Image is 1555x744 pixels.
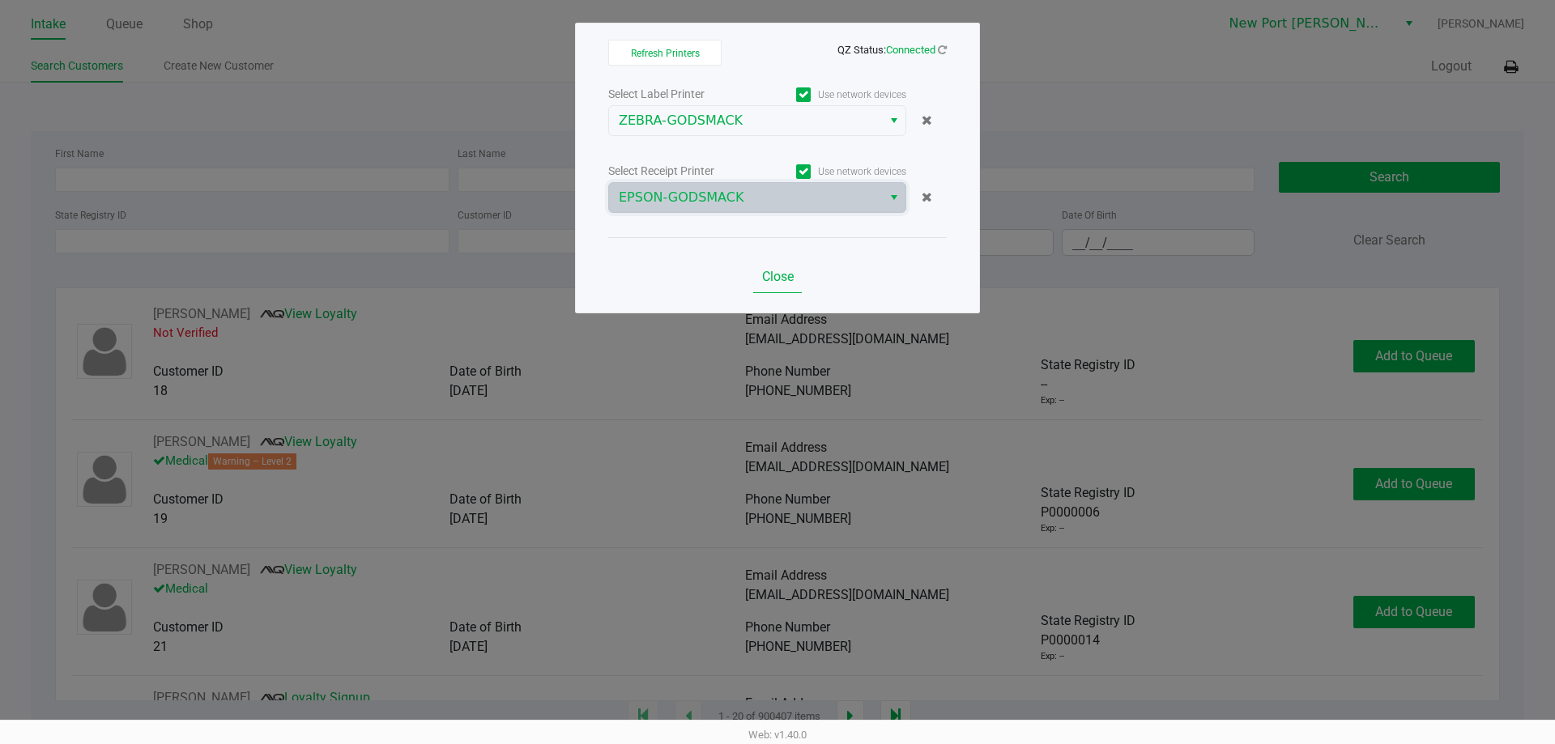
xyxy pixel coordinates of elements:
[619,111,872,130] span: ZEBRA-GODSMACK
[757,87,906,102] label: Use network devices
[631,48,700,59] span: Refresh Printers
[757,164,906,179] label: Use network devices
[882,106,905,135] button: Select
[608,86,757,103] div: Select Label Printer
[837,44,947,56] span: QZ Status:
[748,729,807,741] span: Web: v1.40.0
[608,163,757,180] div: Select Receipt Printer
[619,188,872,207] span: EPSON-GODSMACK
[762,269,794,284] span: Close
[608,40,722,66] button: Refresh Printers
[882,183,905,212] button: Select
[886,44,935,56] span: Connected
[753,261,802,293] button: Close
